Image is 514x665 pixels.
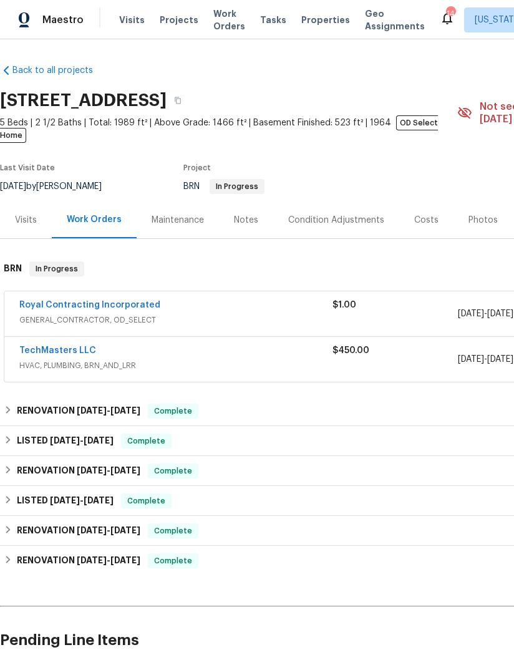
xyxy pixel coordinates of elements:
[19,314,332,326] span: GENERAL_CONTRACTOR, OD_SELECT
[458,309,484,318] span: [DATE]
[77,556,140,565] span: -
[50,496,80,505] span: [DATE]
[122,495,170,507] span: Complete
[50,436,114,445] span: -
[149,555,197,567] span: Complete
[332,346,369,355] span: $450.00
[17,434,114,449] h6: LISTED
[365,7,425,32] span: Geo Assignments
[4,261,22,276] h6: BRN
[110,466,140,475] span: [DATE]
[19,301,160,309] a: Royal Contracting Incorporated
[77,406,107,415] span: [DATE]
[77,466,107,475] span: [DATE]
[167,89,189,112] button: Copy Address
[17,464,140,478] h6: RENOVATION
[110,556,140,565] span: [DATE]
[19,359,332,372] span: HVAC, PLUMBING, BRN_AND_LRR
[110,526,140,535] span: [DATE]
[77,406,140,415] span: -
[77,526,107,535] span: [DATE]
[260,16,286,24] span: Tasks
[17,553,140,568] h6: RENOVATION
[122,435,170,447] span: Complete
[42,14,84,26] span: Maestro
[183,182,264,191] span: BRN
[17,404,140,419] h6: RENOVATION
[149,405,197,417] span: Complete
[50,496,114,505] span: -
[15,214,37,226] div: Visits
[19,346,96,355] a: TechMasters LLC
[84,436,114,445] span: [DATE]
[84,496,114,505] span: [DATE]
[288,214,384,226] div: Condition Adjustments
[487,355,513,364] span: [DATE]
[213,7,245,32] span: Work Orders
[17,523,140,538] h6: RENOVATION
[414,214,439,226] div: Costs
[77,556,107,565] span: [DATE]
[458,353,513,366] span: -
[152,214,204,226] div: Maintenance
[149,525,197,537] span: Complete
[110,406,140,415] span: [DATE]
[234,214,258,226] div: Notes
[119,14,145,26] span: Visits
[301,14,350,26] span: Properties
[77,526,140,535] span: -
[77,466,140,475] span: -
[183,164,211,172] span: Project
[67,213,122,226] div: Work Orders
[458,308,513,320] span: -
[149,465,197,477] span: Complete
[31,263,83,275] span: In Progress
[468,214,498,226] div: Photos
[332,301,356,309] span: $1.00
[487,309,513,318] span: [DATE]
[160,14,198,26] span: Projects
[211,183,263,190] span: In Progress
[17,493,114,508] h6: LISTED
[50,436,80,445] span: [DATE]
[446,7,455,20] div: 14
[458,355,484,364] span: [DATE]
